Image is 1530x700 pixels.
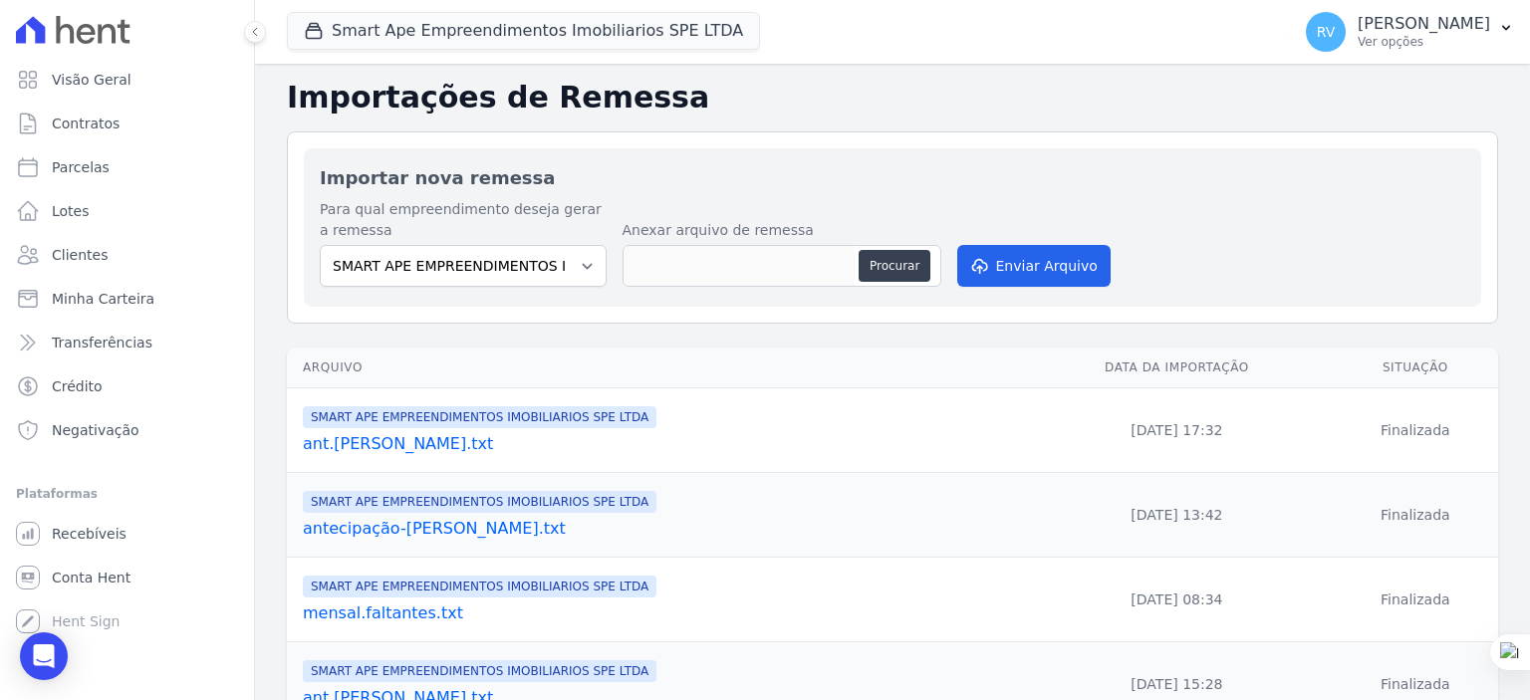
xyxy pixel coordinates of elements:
span: Minha Carteira [52,289,154,309]
span: Clientes [52,245,108,265]
span: Parcelas [52,157,110,177]
td: [DATE] 08:34 [1021,558,1333,642]
a: Minha Carteira [8,279,246,319]
a: Negativação [8,410,246,450]
span: Transferências [52,333,152,352]
a: mensal.faltantes.txt [303,601,1013,625]
button: Enviar Arquivo [957,245,1111,287]
td: Finalizada [1333,473,1498,558]
span: Contratos [52,114,120,133]
div: Plataformas [16,482,238,506]
td: [DATE] 17:32 [1021,388,1333,473]
a: Parcelas [8,147,246,187]
a: Conta Hent [8,558,246,597]
span: Crédito [52,376,103,396]
a: Lotes [8,191,246,231]
div: Open Intercom Messenger [20,632,68,680]
a: antecipação-[PERSON_NAME].txt [303,517,1013,541]
span: Negativação [52,420,139,440]
button: RV [PERSON_NAME] Ver opções [1290,4,1530,60]
span: RV [1317,25,1336,39]
h2: Importações de Remessa [287,80,1498,116]
span: SMART APE EMPREENDIMENTOS IMOBILIARIOS SPE LTDA [303,406,656,428]
span: Lotes [52,201,90,221]
span: SMART APE EMPREENDIMENTOS IMOBILIARIOS SPE LTDA [303,660,656,682]
a: ant.[PERSON_NAME].txt [303,432,1013,456]
span: SMART APE EMPREENDIMENTOS IMOBILIARIOS SPE LTDA [303,491,656,513]
span: SMART APE EMPREENDIMENTOS IMOBILIARIOS SPE LTDA [303,576,656,597]
td: [DATE] 13:42 [1021,473,1333,558]
h2: Importar nova remessa [320,164,1465,191]
p: Ver opções [1358,34,1490,50]
button: Smart Ape Empreendimentos Imobiliarios SPE LTDA [287,12,760,50]
td: Finalizada [1333,558,1498,642]
label: Para qual empreendimento deseja gerar a remessa [320,199,607,241]
a: Clientes [8,235,246,275]
th: Situação [1333,348,1498,388]
a: Crédito [8,366,246,406]
button: Procurar [859,250,930,282]
span: Conta Hent [52,568,130,587]
span: Recebíveis [52,524,127,544]
label: Anexar arquivo de remessa [623,220,941,241]
a: Transferências [8,323,246,362]
td: Finalizada [1333,388,1498,473]
a: Contratos [8,104,246,143]
a: Recebíveis [8,514,246,554]
th: Arquivo [287,348,1021,388]
p: [PERSON_NAME] [1358,14,1490,34]
a: Visão Geral [8,60,246,100]
span: Visão Geral [52,70,131,90]
th: Data da Importação [1021,348,1333,388]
